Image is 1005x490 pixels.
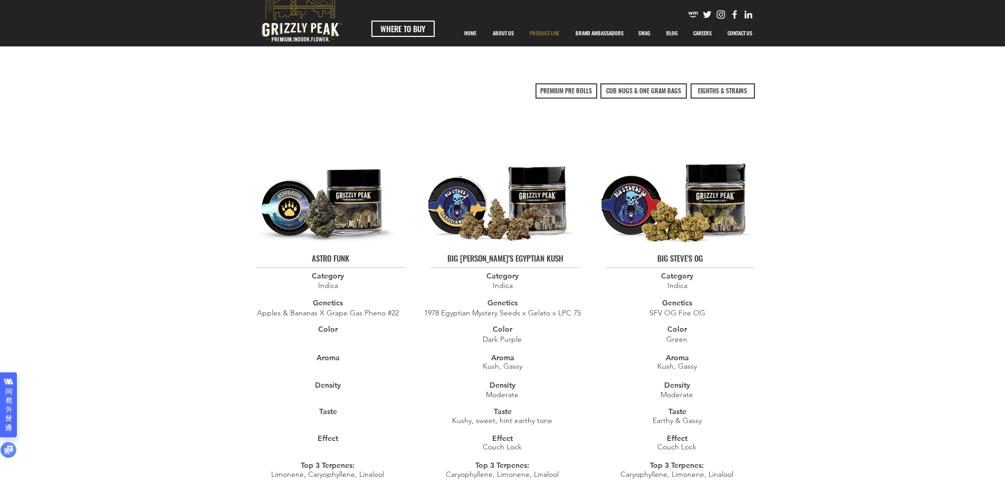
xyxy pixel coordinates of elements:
[456,20,761,46] nav: Site
[524,20,564,46] p: PRODUCT LINE
[664,380,690,390] span: Density
[317,353,340,362] span: Aroma
[447,252,563,264] span: BIG [PERSON_NAME]'S EGYPTIAN KUSH
[487,20,519,46] p: ABOUT US
[424,308,581,318] span: 1978 Egyptian Mystery Seeds x Gelato x LPC 75
[600,83,687,99] a: CUB NUGS & ONE GRAM BAGS
[318,434,338,443] span: Effect
[493,281,513,290] span: Indica
[688,9,699,20] img: weedmaps
[650,460,704,470] span: Top 3 Terpenes:
[522,20,568,46] a: PRODUCT LINE
[535,83,597,99] a: PREMIUM PRE ROLLS
[722,20,758,46] p: CONTACT US
[483,442,522,451] span: Couch Lock
[459,20,482,46] p: HOME
[486,271,519,281] span: Category
[380,23,425,34] span: WHERE TO BUY
[666,353,689,362] span: Aroma
[698,87,747,95] span: EIGHTHS & STRAINS
[313,298,343,308] span: Genetics
[319,407,337,416] span: Taste
[667,324,687,334] span: Color
[491,353,514,362] span: Aroma
[483,334,522,344] span: Dark Purple
[633,20,656,46] p: SWAG
[661,271,693,281] span: Category
[315,380,341,390] span: Density
[691,83,755,99] a: EIGHTHS & STRAINS
[494,407,512,416] span: Taste
[666,334,687,344] span: Green
[720,20,761,46] a: CONTACT US
[594,139,755,245] img: BIG STEVE'S OG
[371,21,435,37] a: WHERE TO BUY
[568,20,630,46] div: BRAND AMBASSADORS
[667,434,687,443] span: Effect
[653,416,702,425] span: Earthy & Gassy
[487,298,518,308] span: Genetics
[244,139,406,245] img: ASTRO FUNK
[475,460,529,470] span: Top 3 Terpenes:
[657,252,703,264] span: BIG STEVE'S OG
[483,361,522,371] span: Kush, Gassy
[446,469,559,479] span: Caryophyllene, Limonene, Linalool
[715,9,726,20] img: Instagram
[486,390,519,399] span: ​Moderate
[452,416,552,425] span: Kushy, sweet, hint earthy tone
[492,434,513,443] span: Effect
[743,9,754,20] img: Likedin
[271,469,384,479] span: Limonene, Caryophyllene, Linalool
[490,380,515,390] span: Density
[301,460,355,470] span: Top 3 Terpenes:
[662,298,692,308] span: Genetics
[312,271,344,281] span: Category
[620,469,733,479] span: Caryophyllene, Limonene, Linalool
[318,324,338,334] span: Color
[456,20,485,46] a: HOME
[688,20,717,46] p: CAREERS
[419,139,580,245] img: BIG STEVE'S EGYPTIAN KUSH
[667,281,687,290] span: Indica
[606,87,681,95] span: CUB NUGS & ONE GRAM BAGS
[485,20,522,46] a: ABOUT US
[658,20,685,46] a: BLOG
[668,407,686,416] span: Taste
[540,87,592,95] span: PREMIUM PRE ROLLS
[312,252,349,264] span: ASTRO FUNK
[661,20,683,46] p: BLOG
[702,9,713,20] img: Twitter
[688,9,754,20] ul: Social Bar
[661,390,693,399] span: ​Moderate
[649,308,705,318] span: SFV OG Fire OG
[729,9,740,20] img: Facebook
[630,20,658,46] a: SWAG
[318,281,338,290] span: Indica
[570,20,629,46] p: BRAND AMBASSADORS
[685,20,720,46] a: CAREERS
[657,361,697,371] span: Kush, Gassy
[493,324,512,334] span: Color
[657,442,696,451] span: Couch Lock
[257,308,399,318] span: Apples & Bananas X Grape Gas Pheno #22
